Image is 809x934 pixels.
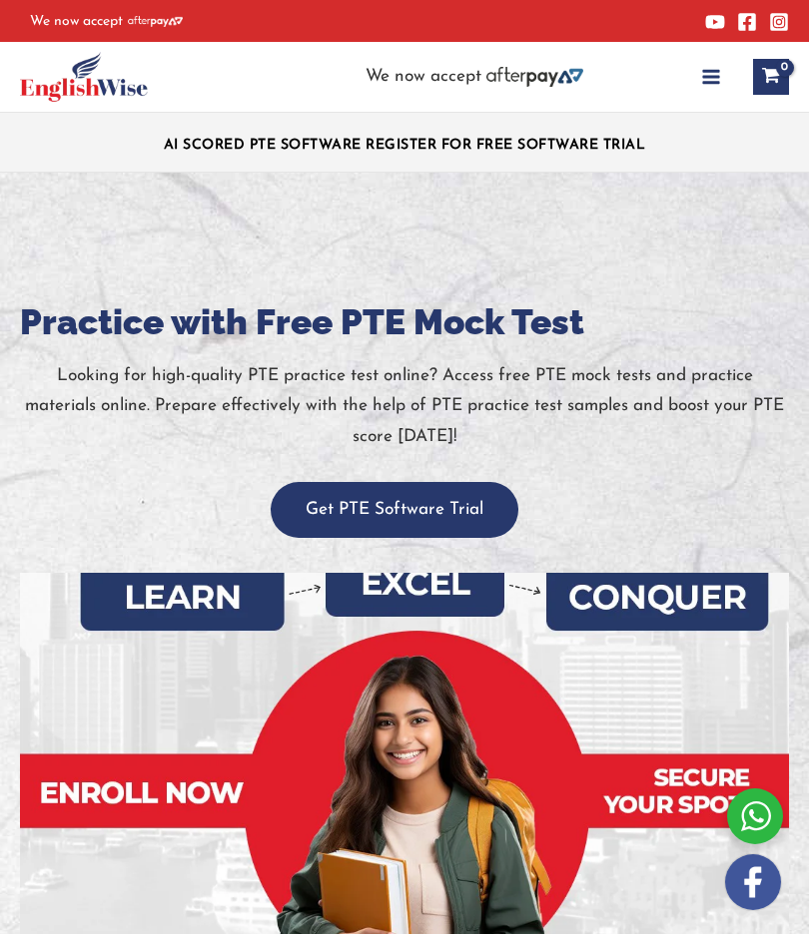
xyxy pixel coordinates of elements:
[164,138,646,153] a: AI SCORED PTE SOFTWARE REGISTER FOR FREE SOFTWARE TRIAL
[271,501,518,518] a: Get PTE Software Trial
[737,12,757,32] a: Facebook
[149,122,661,163] aside: Header Widget 1
[20,297,789,346] h1: Practice with Free PTE Mock Test
[769,12,789,32] a: Instagram
[20,361,789,452] p: Looking for high-quality PTE practice test online? Access free PTE mock tests and practice materi...
[725,854,781,910] img: white-facebook.png
[20,52,148,102] img: cropped-ew-logo
[366,67,481,87] span: We now accept
[271,482,518,538] button: Get PTE Software Trial
[486,67,583,87] img: Afterpay-Logo
[128,16,183,27] img: Afterpay-Logo
[356,67,593,88] aside: Header Widget 2
[30,12,123,32] span: We now accept
[705,12,725,32] a: YouTube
